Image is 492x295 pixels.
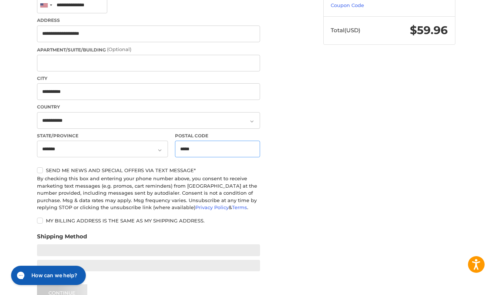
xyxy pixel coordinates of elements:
[37,175,260,211] div: By checking this box and entering your phone number above, you consent to receive marketing text ...
[37,17,260,24] label: Address
[37,46,260,53] label: Apartment/Suite/Building
[107,46,131,52] small: (Optional)
[37,232,87,244] legend: Shipping Method
[410,23,448,37] span: $59.96
[37,75,260,82] label: City
[331,27,360,34] span: Total (USD)
[232,204,247,210] a: Terms
[37,133,168,139] label: State/Province
[195,204,229,210] a: Privacy Policy
[37,104,260,110] label: Country
[175,133,260,139] label: Postal Code
[37,218,260,224] label: My billing address is the same as my shipping address.
[37,167,260,173] label: Send me news and special offers via text message*
[431,275,492,295] iframe: Google Customer Reviews
[331,2,364,8] a: Coupon Code
[7,263,88,288] iframe: Gorgias live chat messenger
